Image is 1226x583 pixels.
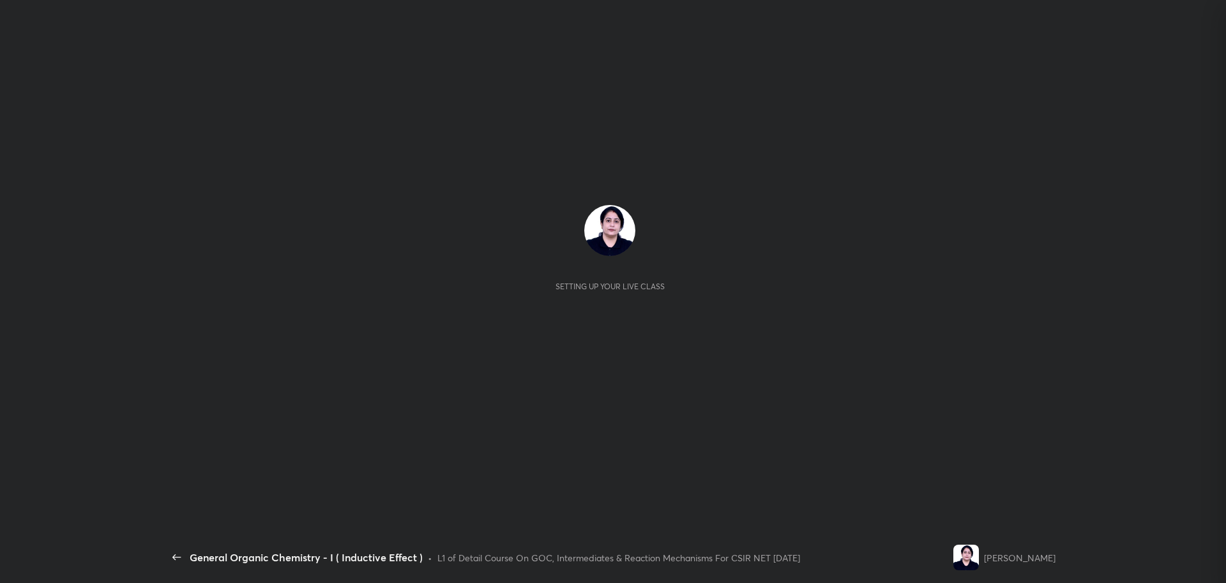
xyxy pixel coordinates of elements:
[953,545,979,570] img: f09d9dab4b74436fa4823a0cd67107e0.jpg
[428,551,432,564] div: •
[984,551,1056,564] div: [PERSON_NAME]
[584,205,635,256] img: f09d9dab4b74436fa4823a0cd67107e0.jpg
[437,551,800,564] div: L1 of Detail Course On GOC, Intermediates & Reaction Mechanisms For CSIR NET [DATE]
[190,550,423,565] div: General Organic Chemistry - I ( Inductive Effect )
[556,282,665,291] div: Setting up your live class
